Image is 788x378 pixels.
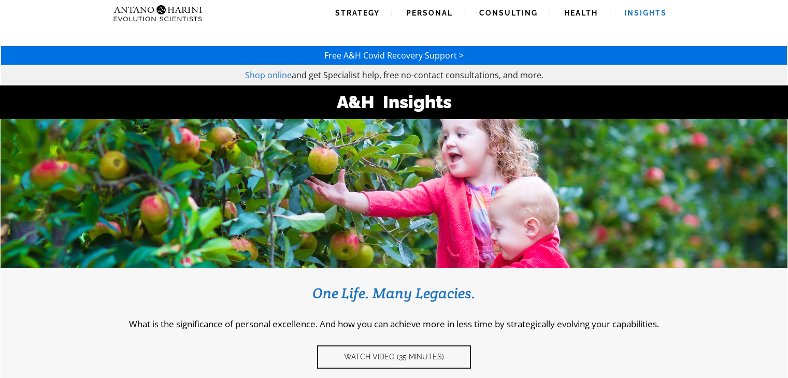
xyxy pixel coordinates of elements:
span: and get Specialist help, free no-contact consultations, and more. [292,69,543,81]
span: Watch video (35 Minutes) [344,353,444,361]
a: Shop online [245,69,292,81]
span: Personal [406,9,453,17]
span: Health [564,9,598,17]
h3: One Life. Many Legacies. [16,284,772,302]
span: Consulting [479,9,538,17]
p: What is the significance of personal excellence. And how you can achieve more in less time by str... [16,318,772,330]
a: Free A&H Covid Recovery Support > [324,50,464,61]
strong: A&H Insights [337,92,452,112]
a: Watch video (35 Minutes) [317,345,471,369]
span: Insights [624,9,667,17]
span: Strategy [335,9,380,17]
